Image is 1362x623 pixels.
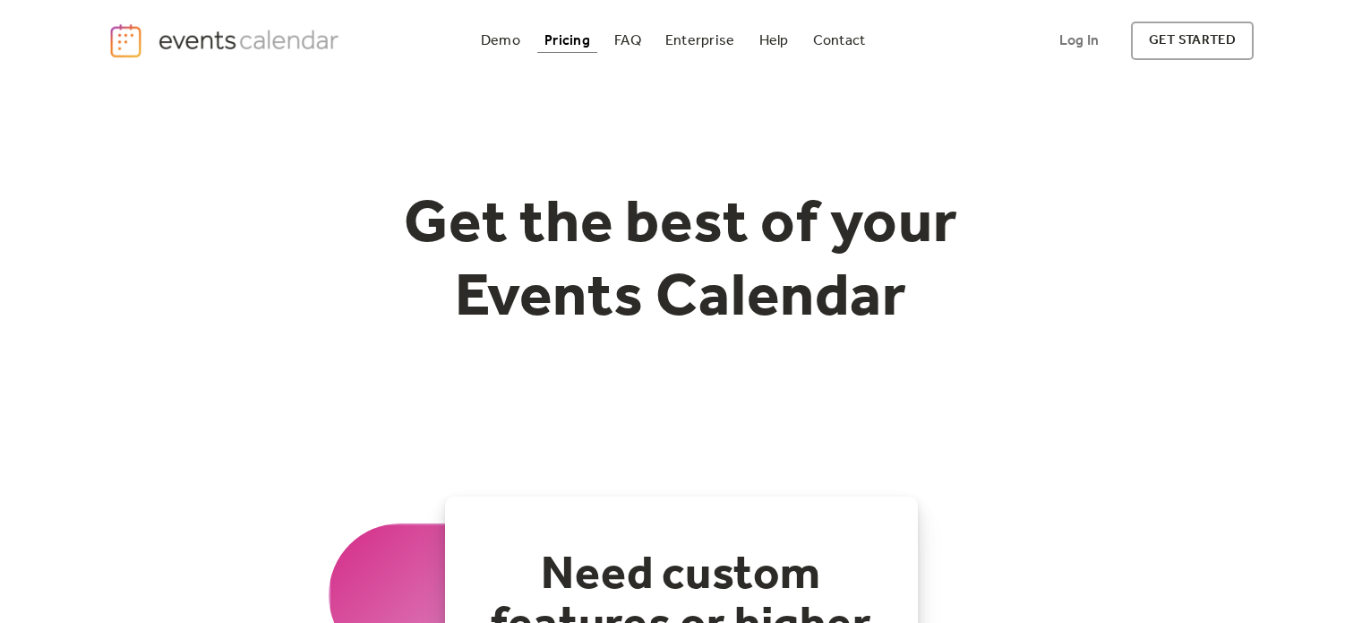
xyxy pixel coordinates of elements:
h1: Get the best of your Events Calendar [338,189,1025,335]
a: Demo [474,29,527,53]
div: FAQ [614,36,641,46]
a: FAQ [607,29,648,53]
a: Help [752,29,796,53]
div: Pricing [544,36,590,46]
div: Contact [813,36,866,46]
div: Demo [481,36,520,46]
a: Pricing [537,29,597,53]
a: Log In [1041,22,1117,60]
a: Contact [806,29,873,53]
div: Help [759,36,789,46]
div: Enterprise [665,36,734,46]
a: get started [1131,22,1254,60]
a: Enterprise [658,29,741,53]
